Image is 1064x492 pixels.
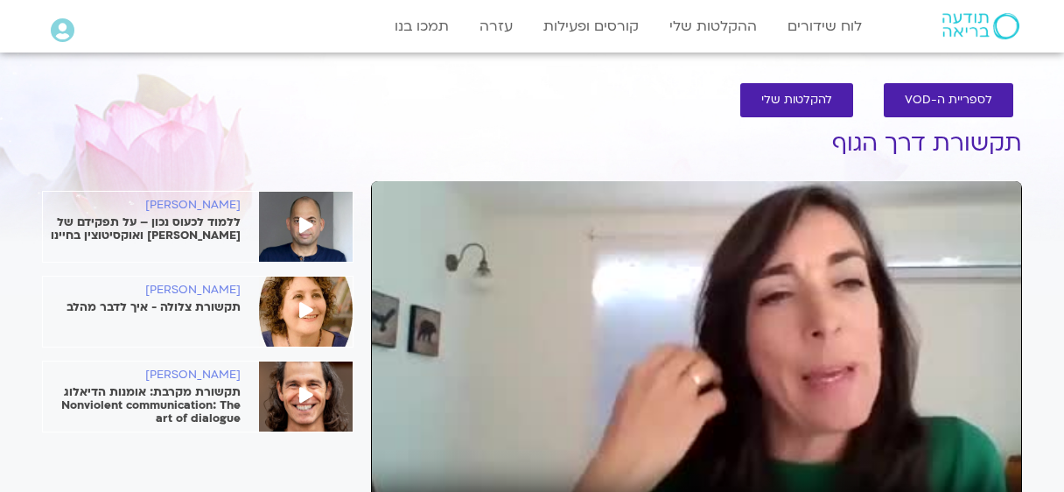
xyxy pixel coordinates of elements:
[43,284,241,297] h6: [PERSON_NAME]
[43,369,353,425] a: [PERSON_NAME] תקשורת מקרבת: אומנות הדיאלוג Nonviolent communication: The art of dialogue
[761,94,832,107] span: להקלטות שלי
[259,362,353,432] img: YM-workshop_Small.jpg
[905,94,992,107] span: לספריית ה-VOD
[43,199,241,212] h6: [PERSON_NAME]
[43,284,353,314] a: [PERSON_NAME] תקשורת צלולה - איך לדבר מהלב
[884,83,1013,117] a: לספריית ה-VOD
[43,386,241,425] p: תקשורת מקרבת: אומנות הדיאלוג Nonviolent communication: The art of dialogue
[661,10,766,43] a: ההקלטות שלי
[43,369,241,382] h6: [PERSON_NAME]
[740,83,853,117] a: להקלטות שלי
[259,192,353,262] img: %D7%AA%D7%9E%D7%99%D7%A8-%D7%90%D7%A9%D7%9E%D7%9F-e1601904146928-2.jpg
[259,277,353,347] img: %D7%A2%D7%93%D7%99%D7%AA-%D7%91%D7%9F-%D7%A4%D7%95%D7%A8%D7%AA-1.jpeg
[535,10,647,43] a: קורסים ופעילות
[386,10,458,43] a: תמכו בנו
[779,10,871,43] a: לוח שידורים
[43,199,353,242] a: [PERSON_NAME] ללמוד לכעוס נכון – על תפקידם של [PERSON_NAME] ואוקסיטוצין בחיינו
[371,130,1022,157] h1: תקשורת דרך הגוף
[471,10,521,43] a: עזרה
[43,301,241,314] p: תקשורת צלולה - איך לדבר מהלב
[942,13,1019,39] img: תודעה בריאה
[43,216,241,242] p: ללמוד לכעוס נכון – על תפקידם של [PERSON_NAME] ואוקסיטוצין בחיינו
